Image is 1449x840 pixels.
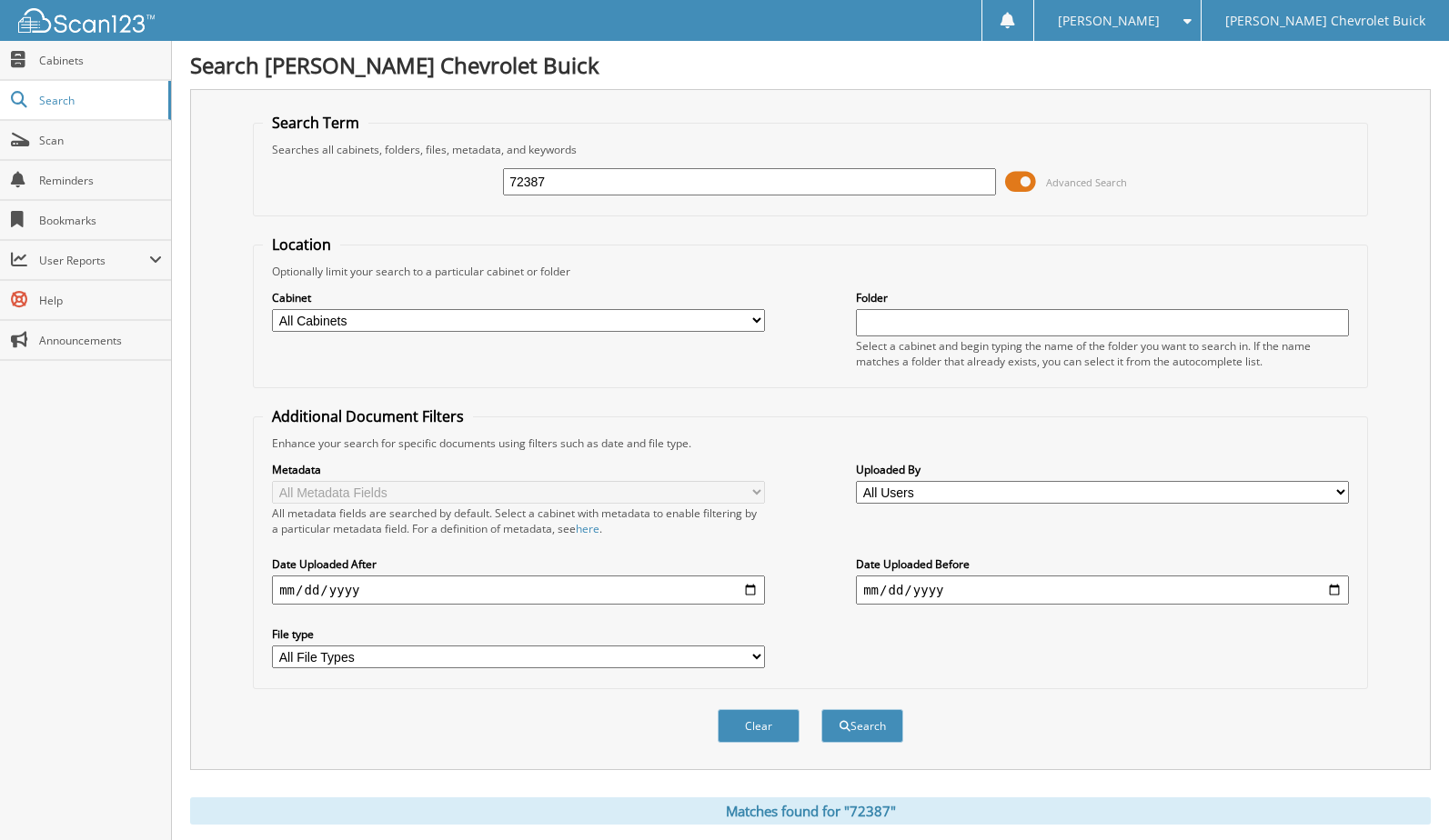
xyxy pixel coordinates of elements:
[263,435,1358,451] div: Enhance your search for specific documents using filters such as date and file type.
[39,253,149,268] span: User Reports
[272,556,765,572] label: Date Uploaded After
[190,50,1431,80] h1: Search [PERSON_NAME] Chevrolet Buick
[576,521,599,536] a: here
[263,264,1358,279] div: Optionally limit your search to a particular cabinet or folder
[856,462,1349,477] label: Uploaded By
[39,213,162,228] span: Bookmarks
[39,133,162,148] span: Scan
[39,333,162,348] span: Announcements
[190,797,1431,825] div: Matches found for "72387"
[39,53,162,68] span: Cabinets
[39,173,162,188] span: Reminders
[272,290,765,305] label: Cabinet
[718,709,800,743] button: Clear
[1225,15,1425,26] span: [PERSON_NAME] Chevrolet Buick
[39,293,162,308] span: Help
[263,406,473,426] legend: Additional Document Filters
[272,626,765,642] label: File type
[821,709,903,743] button: Search
[18,8,155,33] img: scan123-logo-white.svg
[272,462,765,477] label: Metadata
[856,556,1349,572] label: Date Uploaded Before
[1046,175,1127,189] span: Advanced Search
[39,93,159,108] span: Search
[1058,15,1160,26] span: [PERSON_NAME]
[272,505,765,536] div: All metadata fields are searched by default. Select a cabinet with metadata to enable filtering b...
[263,235,340,255] legend: Location
[263,113,368,133] legend: Search Term
[263,142,1358,157] div: Searches all cabinets, folders, files, metadata, and keywords
[856,575,1349,605] input: end
[856,290,1349,305] label: Folder
[856,338,1349,369] div: Select a cabinet and begin typing the name of the folder you want to search in. If the name match...
[272,575,765,605] input: start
